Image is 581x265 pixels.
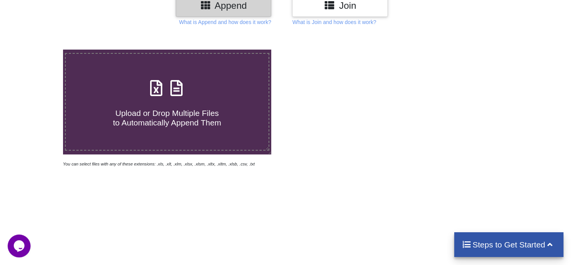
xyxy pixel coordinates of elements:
i: You can select files with any of these extensions: .xls, .xlt, .xlm, .xlsx, .xlsm, .xltx, .xltm, ... [63,162,255,166]
p: What is Append and how does it work? [179,18,271,26]
iframe: chat widget [8,234,32,257]
span: Upload or Drop Multiple Files to Automatically Append Them [113,109,221,127]
p: What is Join and how does it work? [292,18,376,26]
h4: Steps to Get Started [462,240,556,249]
